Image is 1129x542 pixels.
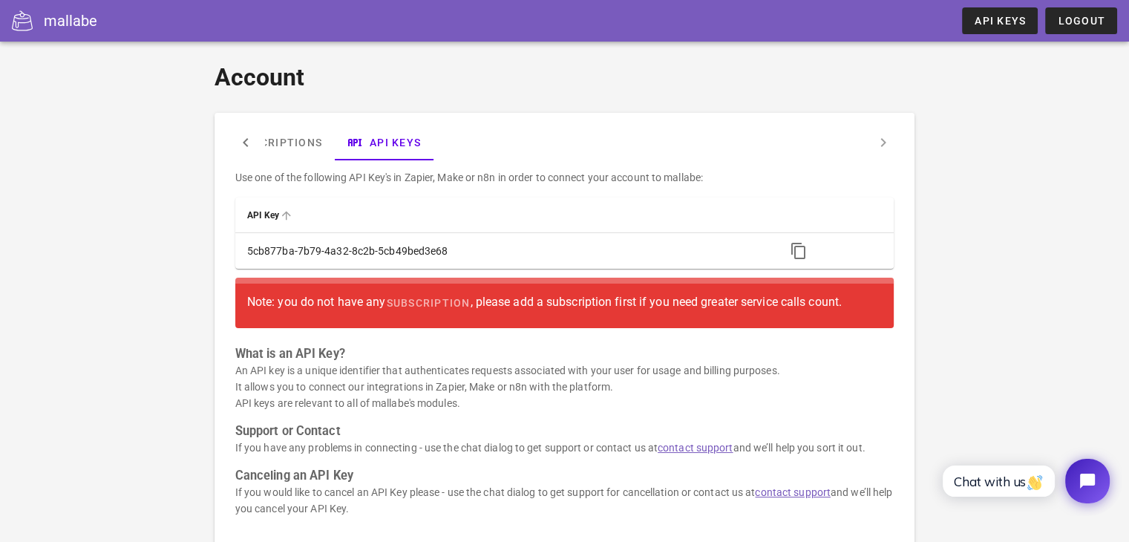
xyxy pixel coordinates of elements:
[1057,15,1105,27] span: Logout
[235,440,894,456] p: If you have any problems in connecting - use the chat dialog to get support or contact us at and ...
[235,423,894,440] h3: Support or Contact
[247,290,882,316] div: Note: you do not have any , please add a subscription first if you need greater service calls count.
[926,446,1122,516] iframe: Tidio Chat
[44,10,97,32] div: mallabe
[658,442,733,454] a: contact support
[215,59,914,95] h1: Account
[235,169,894,186] p: Use one of the following API Key's in Zapier, Make or n8n in order to connect your account to mal...
[974,15,1026,27] span: API Keys
[235,362,894,411] p: An API key is a unique identifier that authenticates requests associated with your user for usage...
[235,346,894,362] h3: What is an API Key?
[235,197,773,233] th: API Key: Not sorted. Activate to sort ascending.
[247,210,280,221] span: API Key
[334,125,433,160] a: API Keys
[235,484,894,517] p: If you would like to cancel an API Key please - use the chat dialog to get support for cancellati...
[385,297,470,309] span: subscription
[235,233,773,269] td: 5cb877ba-7b79-4a32-8c2b-5cb49bed3e68
[755,486,831,498] a: contact support
[1045,7,1117,34] button: Logout
[196,125,334,160] a: Subscriptions
[962,7,1038,34] a: API Keys
[235,468,894,484] h3: Canceling an API Key
[385,290,470,316] a: subscription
